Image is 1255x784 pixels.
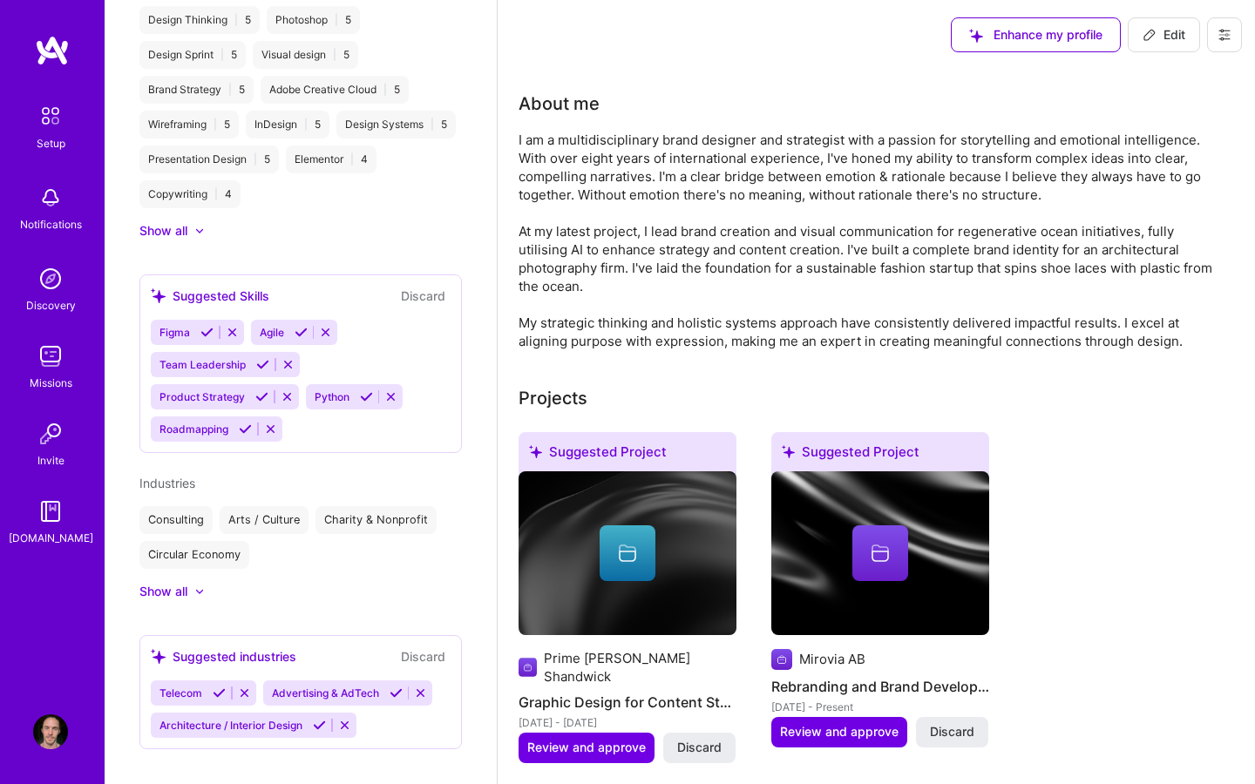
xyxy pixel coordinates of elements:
[33,339,68,374] img: teamwork
[139,41,246,69] div: Design Sprint 5
[139,145,279,173] div: Presentation Design 5
[200,326,214,339] i: Accept
[159,358,246,371] span: Team Leadership
[335,13,338,27] span: |
[286,145,376,173] div: Elementor 4
[255,390,268,403] i: Accept
[780,723,899,740] span: Review and approve
[228,83,232,97] span: |
[139,222,187,240] div: Show all
[139,180,241,208] div: Copywriting 4
[431,118,434,132] span: |
[33,714,68,749] img: User Avatar
[519,385,587,411] div: Projects
[519,657,537,678] img: Company logo
[260,326,284,339] span: Agile
[319,326,332,339] i: Reject
[20,215,82,233] div: Notifications
[333,48,336,62] span: |
[916,717,988,747] button: Discard
[315,390,349,403] span: Python
[32,98,69,134] img: setup
[350,152,354,166] span: |
[139,476,195,490] span: Industries
[677,739,722,756] span: Discard
[272,686,379,700] span: Advertising & AdTech
[282,358,295,371] i: Reject
[214,187,218,201] span: |
[254,152,257,166] span: |
[239,422,252,436] i: Accept
[35,35,70,66] img: logo
[771,675,989,698] h4: Rebranding and Brand Development for Acquired Companies
[238,686,251,700] i: Reject
[33,494,68,529] img: guide book
[220,506,309,534] div: Arts / Culture
[256,358,269,371] i: Accept
[295,326,308,339] i: Accept
[26,296,76,314] div: Discovery
[336,111,456,139] div: Design Systems 5
[253,41,358,69] div: Visual design 5
[663,733,736,762] button: Discard
[159,390,245,403] span: Product Strategy
[37,134,65,152] div: Setup
[313,719,326,732] i: Accept
[159,422,228,436] span: Roadmapping
[519,91,600,117] div: About me
[384,390,397,403] i: Reject
[151,649,166,664] i: icon SuggestedTeams
[246,111,329,139] div: InDesign 5
[214,118,217,132] span: |
[220,48,224,62] span: |
[9,529,93,547] div: [DOMAIN_NAME]
[771,717,907,747] button: Review and approve
[139,6,260,34] div: Design Thinking 5
[519,733,655,762] button: Review and approve
[414,686,427,700] i: Reject
[159,326,190,339] span: Figma
[30,374,72,392] div: Missions
[139,583,187,600] div: Show all
[139,111,239,139] div: Wireframing 5
[771,471,989,635] img: cover
[527,739,646,756] span: Review and approve
[771,649,792,670] img: Company logo
[930,723,974,740] span: Discard
[519,713,736,732] div: [DATE] - [DATE]
[782,445,795,458] i: icon SuggestedTeams
[159,719,302,732] span: Architecture / Interior Design
[213,686,226,700] i: Accept
[33,261,68,296] img: discovery
[33,416,68,451] img: Invite
[360,390,373,403] i: Accept
[234,13,238,27] span: |
[315,506,437,534] div: Charity & Nonprofit
[544,649,736,686] div: Prime [PERSON_NAME] Shandwick
[226,326,239,339] i: Reject
[771,432,989,478] div: Suggested Project
[304,118,308,132] span: |
[799,650,865,668] div: Mirovia AB
[519,691,736,713] h4: Graphic Design for Content Studio
[37,451,64,470] div: Invite
[267,6,360,34] div: Photoshop 5
[139,506,213,534] div: Consulting
[519,471,736,635] img: cover
[29,714,72,749] a: User Avatar
[1128,17,1200,52] button: Edit
[151,647,296,666] div: Suggested industries
[139,541,249,569] div: Circular Economy
[519,432,736,478] div: Suggested Project
[771,698,989,716] div: [DATE] - Present
[33,180,68,215] img: bell
[1143,26,1185,44] span: Edit
[396,286,451,306] button: Discard
[264,422,277,436] i: Reject
[281,390,294,403] i: Reject
[151,288,166,303] i: icon SuggestedTeams
[261,76,409,104] div: Adobe Creative Cloud 5
[139,76,254,104] div: Brand Strategy 5
[151,287,269,305] div: Suggested Skills
[159,686,202,700] span: Telecom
